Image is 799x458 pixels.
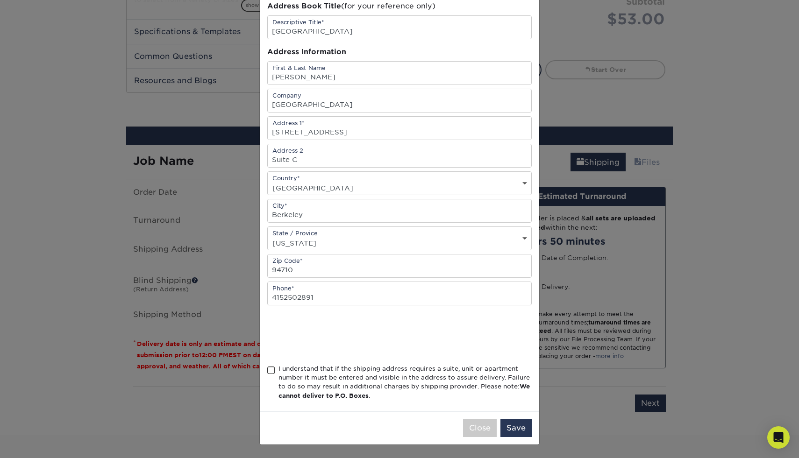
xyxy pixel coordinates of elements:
span: Address Book Title [267,1,341,10]
iframe: reCAPTCHA [267,317,409,353]
div: (for your reference only) [267,1,532,12]
div: Address Information [267,47,532,57]
button: Close [463,419,497,437]
div: I understand that if the shipping address requires a suite, unit or apartment number it must be e... [278,364,532,401]
button: Save [500,419,532,437]
b: We cannot deliver to P.O. Boxes [278,383,530,399]
div: Open Intercom Messenger [767,426,790,449]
